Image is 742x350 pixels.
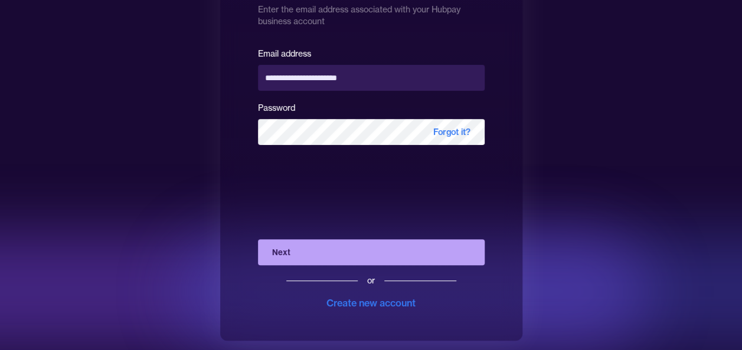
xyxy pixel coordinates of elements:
span: Forgot it? [419,119,485,145]
label: Email address [258,48,311,59]
button: Next [258,239,485,265]
label: Password [258,103,295,113]
div: Create new account [326,296,416,310]
div: or [367,275,375,286]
